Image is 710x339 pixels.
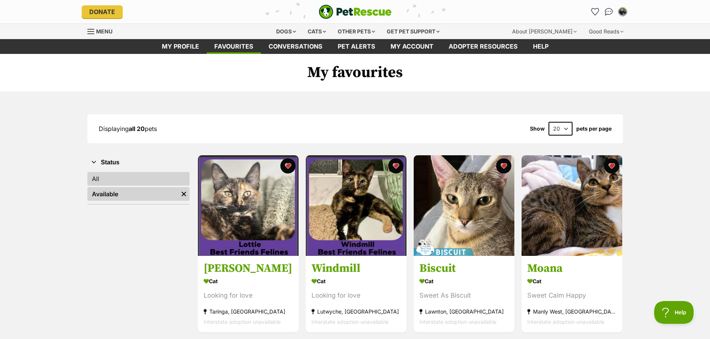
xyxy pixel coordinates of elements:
[441,39,525,54] a: Adopter resources
[419,319,497,325] span: Interstate adoption unavailable
[381,24,445,39] div: Get pet support
[414,155,514,256] img: Biscuit
[576,126,612,132] label: pets per page
[302,24,331,39] div: Cats
[530,126,545,132] span: Show
[330,39,383,54] a: Pet alerts
[496,158,511,173] button: favourite
[204,319,281,325] span: Interstate adoption unavailable
[419,291,509,301] div: Sweet As Biscuit
[589,6,601,18] a: Favourites
[604,158,619,173] button: favourite
[589,6,629,18] ul: Account quick links
[603,6,615,18] a: Conversations
[204,291,293,301] div: Looking for love
[198,256,299,333] a: [PERSON_NAME] Cat Looking for love Taringa, [GEOGRAPHIC_DATA] Interstate adoption unavailable fav...
[312,276,401,287] div: Cat
[87,158,190,167] button: Status
[312,262,401,276] h3: Windmill
[383,39,441,54] a: My account
[312,319,389,325] span: Interstate adoption unavailable
[419,262,509,276] h3: Biscuit
[654,301,695,324] iframe: Help Scout Beacon - Open
[319,5,392,19] img: logo-e224e6f780fb5917bec1dbf3a21bbac754714ae5b6737aabdf751b685950b380.svg
[198,155,299,256] img: Lottie
[261,39,330,54] a: conversations
[619,8,626,16] img: Maree Gray profile pic
[207,39,261,54] a: Favourites
[319,5,392,19] a: PetRescue
[605,8,613,16] img: chat-41dd97257d64d25036548639549fe6c8038ab92f7586957e7f3b1b290dea8141.svg
[522,155,622,256] img: Moana
[204,262,293,276] h3: [PERSON_NAME]
[527,319,604,325] span: Interstate adoption unavailable
[204,307,293,317] div: Taringa, [GEOGRAPHIC_DATA]
[522,256,622,333] a: Moana Cat Sweet Calm Happy Manly West, [GEOGRAPHIC_DATA] Interstate adoption unavailable favourite
[306,155,406,256] img: Windmill
[527,262,617,276] h3: Moana
[178,187,190,201] a: Remove filter
[419,276,509,287] div: Cat
[332,24,380,39] div: Other pets
[527,307,617,317] div: Manly West, [GEOGRAPHIC_DATA]
[96,28,112,35] span: Menu
[617,6,629,18] button: My account
[271,24,301,39] div: Dogs
[87,172,190,186] a: All
[87,187,178,201] a: Available
[414,256,514,333] a: Biscuit Cat Sweet As Biscuit Lawnton, [GEOGRAPHIC_DATA] Interstate adoption unavailable favourite
[312,291,401,301] div: Looking for love
[419,307,509,317] div: Lawnton, [GEOGRAPHIC_DATA]
[82,5,123,18] a: Donate
[388,158,403,173] button: favourite
[99,125,157,132] span: Displaying pets
[525,39,556,54] a: Help
[280,158,296,173] button: favourite
[583,24,629,39] div: Good Reads
[154,39,207,54] a: My profile
[507,24,582,39] div: About [PERSON_NAME]
[204,276,293,287] div: Cat
[87,170,190,204] div: Status
[527,291,617,301] div: Sweet Calm Happy
[527,276,617,287] div: Cat
[312,307,401,317] div: Lutwyche, [GEOGRAPHIC_DATA]
[129,125,145,132] strong: all 20
[306,256,406,333] a: Windmill Cat Looking for love Lutwyche, [GEOGRAPHIC_DATA] Interstate adoption unavailable favourite
[87,24,118,38] a: Menu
